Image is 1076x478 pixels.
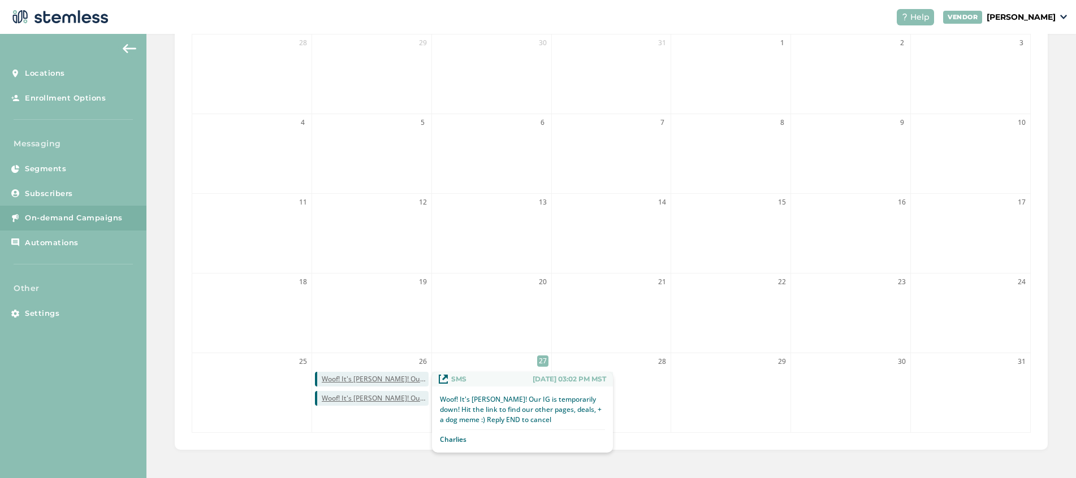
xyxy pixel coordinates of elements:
span: 31 [656,37,668,49]
span: 12 [417,197,429,208]
p: Charlies [440,434,466,445]
span: 17 [1016,197,1027,208]
span: 24 [1016,276,1027,288]
span: Enrollment Options [25,93,106,104]
span: 8 [776,117,788,128]
span: 31 [1016,356,1027,367]
span: 16 [896,197,908,208]
img: logo-dark-0685b13c.svg [9,6,109,28]
span: 9 [896,117,908,128]
span: On-demand Campaigns [25,212,123,224]
span: 22 [776,276,788,288]
span: 5 [417,117,429,128]
span: Automations [25,237,79,249]
span: 28 [297,37,309,49]
span: 14 [656,197,668,208]
span: Woof! It's [PERSON_NAME]! Our IG is temporarily down! Hit the link to find our other pages, deals... [322,374,429,384]
iframe: Chat Widget [1019,424,1076,478]
span: [DATE] 03:02 PM MST [533,374,606,384]
span: 18 [297,276,309,288]
span: 30 [896,356,908,367]
span: 29 [417,37,429,49]
span: 25 [297,356,309,367]
span: 15 [776,197,788,208]
span: Settings [25,308,59,319]
span: 19 [417,276,429,288]
span: 27 [537,355,548,367]
span: Woof! It's [PERSON_NAME]! Our IG is temporarily down! Hit the link to find our other pages, deals... [322,393,429,403]
span: Locations [25,68,65,79]
span: 21 [656,276,668,288]
p: Woof! It's [PERSON_NAME]! Our IG is temporarily down! Hit the link to find our other pages, deals... [440,394,605,425]
img: icon-help-white-03924b79.svg [901,14,908,20]
p: [PERSON_NAME] [987,11,1056,23]
span: 29 [776,356,788,367]
span: 3 [1016,37,1027,49]
span: 30 [537,37,548,49]
img: icon-arrow-back-accent-c549486e.svg [123,44,136,53]
span: 13 [537,197,548,208]
span: Help [910,11,930,23]
span: Segments [25,163,66,175]
span: Subscribers [25,188,73,199]
img: icon_down-arrow-small-66adaf34.svg [1060,15,1067,19]
span: 26 [417,356,429,367]
span: 11 [297,197,309,208]
span: 2 [896,37,908,49]
span: 6 [537,117,548,128]
span: 28 [656,356,668,367]
span: 4 [297,117,309,128]
span: 10 [1016,117,1027,128]
span: 7 [656,117,668,128]
span: SMS [451,374,466,384]
div: VENDOR [943,11,982,24]
span: 23 [896,276,908,288]
span: 1 [776,37,788,49]
span: 20 [537,276,548,288]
